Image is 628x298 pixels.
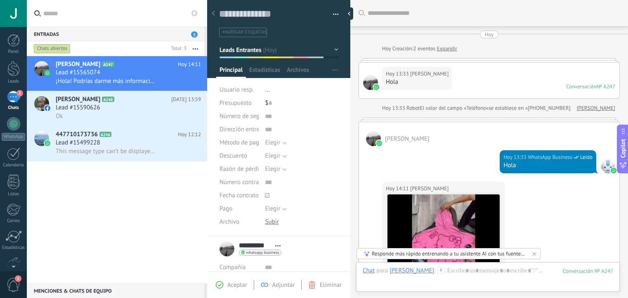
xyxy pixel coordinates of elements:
span: 447710173736 [56,130,98,139]
span: #agregar etiquetas [222,29,267,35]
span: ... [265,86,270,94]
span: Lead #15590626 [56,104,100,112]
div: Leads [2,79,26,84]
div: Hola [503,161,593,170]
span: Lead #15499228 [56,139,100,147]
span: Fecha contrato [220,192,259,199]
div: Razón de pérdida [220,163,259,176]
div: Usuario resp. [220,83,259,97]
div: Archivo [220,215,259,229]
div: Ocultar [345,7,353,20]
span: Usuario resp. [220,86,254,94]
span: Hoy 12:12 [178,130,201,139]
span: Número de seguimiento [220,113,283,119]
span: Principal [220,66,243,78]
div: Chats abiertos [34,44,71,54]
span: Dirección entrega [220,126,266,132]
div: 247 [563,267,613,274]
div: Total: 3 [168,45,187,53]
div: Listas [2,192,26,197]
span: Archivo [220,219,239,225]
span: Juan Nuñez [366,131,381,146]
div: Hola [386,78,449,86]
div: Dirección entrega [220,123,259,136]
span: [PERSON_NAME] [56,60,100,69]
div: Responde más rápido entrenando a tu asistente AI con tus fuentes de datos [372,250,526,257]
span: Hoy 14:11 [178,60,201,69]
span: ¡Hola! Podrías darme más información de... [56,77,156,85]
div: Conversación [566,83,597,90]
button: Elegir [265,163,286,176]
span: WhatsApp Business [528,153,572,161]
span: Ok [56,112,63,120]
a: [PERSON_NAME] [577,104,615,112]
a: avataricon[PERSON_NAME]A247Hoy 14:11Lead #15565074¡Hola! Podrías darme más información de... [27,56,207,91]
div: Presupuesto [220,97,259,110]
div: Compañía [220,261,259,274]
a: avataricon[PERSON_NAME]A248[DATE] 13:59Lead #15590626Ok [27,91,207,126]
span: Razón de pérdida [220,166,265,172]
span: WhatsApp Business [600,158,615,173]
img: waba.svg [611,168,616,173]
span: whatsapp business [246,251,279,255]
span: El valor del campo «Teléfono» [420,104,489,112]
span: Elegir [265,152,280,160]
button: Elegir [265,149,286,163]
span: Archivos [287,66,309,78]
button: Elegir [265,202,286,215]
span: 3 [15,275,21,282]
img: icon [45,105,50,111]
span: Estadísticas [249,66,280,78]
span: Método de pago [220,140,262,146]
span: : [434,267,435,275]
div: Descuento [220,149,259,163]
div: Número de seguimiento [220,110,259,123]
div: Chats [2,105,26,111]
div: Hoy 14:11 [386,184,410,193]
div: Pago [220,202,259,215]
div: Calendario [2,163,26,168]
span: Juan Nuñez [385,135,430,143]
div: Hoy [382,45,392,53]
span: [PERSON_NAME] [56,95,100,104]
span: para [376,267,388,275]
span: 2 eventos [413,45,435,53]
span: Aceptar [227,281,247,289]
span: Adjuntar [272,281,295,289]
span: A246 [99,132,111,137]
div: Entradas [27,26,204,41]
span: 3 [17,90,23,97]
div: Fecha contrato [220,189,259,202]
span: Elegir [265,165,280,173]
span: This message type can’t be displayed because it’s not supported yet. [56,147,156,155]
div: Correo [2,218,26,224]
button: Elegir [265,136,286,149]
div: $ [265,97,338,110]
div: Método de pago [220,136,259,149]
a: Expandir [437,45,457,53]
span: Robot [406,104,420,111]
span: Lead #15565074 [56,69,100,77]
span: Juan Nuñez [410,184,449,193]
span: A247 [102,61,114,67]
div: Panel [2,49,26,54]
span: Juan Nuñez [363,75,378,90]
span: Eliminar [320,281,342,289]
span: Presupuesto [220,99,252,107]
div: Menciones & Chats de equipo [27,283,204,298]
div: Hoy 13:33 [386,70,410,78]
span: Elegir [265,139,280,147]
div: WhatsApp [2,133,25,141]
span: [DATE] 13:59 [171,95,201,104]
span: Número contrato [220,179,264,185]
div: Estadísticas [2,245,26,251]
span: Copilot [619,139,627,158]
a: avataricon447710173736A246Hoy 12:12Lead #15499228This message type can’t be displayed because it’... [27,126,207,161]
span: se establece en «[PHONE_NUMBER]» [489,104,573,112]
img: waba.svg [376,140,382,146]
img: icon [45,140,50,146]
div: Hoy 13:33 [503,153,528,161]
button: Más [187,41,204,56]
img: icon [45,70,50,76]
div: № A247 [597,83,615,90]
